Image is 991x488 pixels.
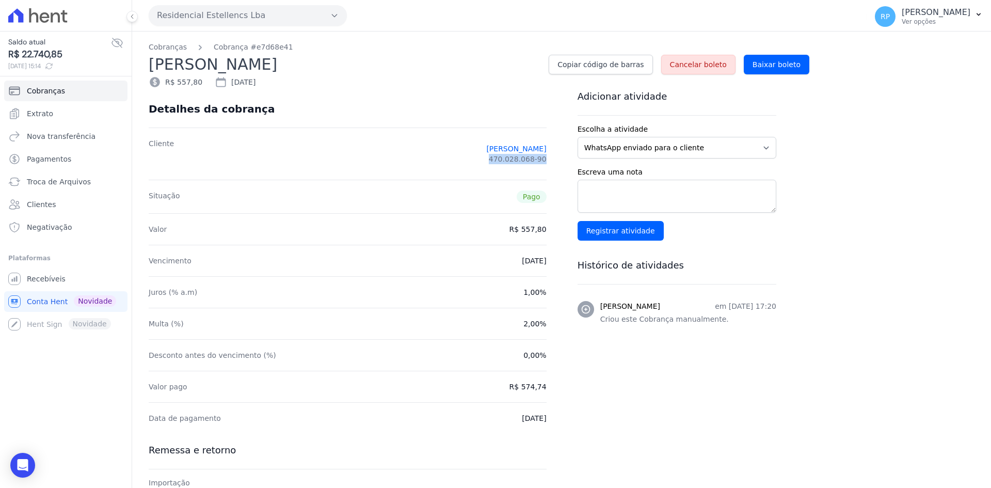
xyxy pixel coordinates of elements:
[881,13,890,20] span: RP
[670,59,727,70] span: Cancelar boleto
[215,76,255,88] div: [DATE]
[4,217,127,238] a: Negativação
[149,350,276,360] dt: Desconto antes do vencimento (%)
[4,291,127,312] a: Conta Hent Novidade
[867,2,991,31] button: RP [PERSON_NAME] Ver opções
[486,144,546,154] a: [PERSON_NAME]
[4,103,127,124] a: Extrato
[522,256,546,266] dd: [DATE]
[517,191,547,203] span: Pago
[661,55,736,74] a: Cancelar boleto
[522,413,546,423] dd: [DATE]
[149,191,180,203] dt: Situação
[4,171,127,192] a: Troca de Arquivos
[578,90,776,103] h3: Adicionar atividade
[523,319,546,329] dd: 2,00%
[8,61,111,71] span: [DATE] 15:14
[27,222,72,232] span: Negativação
[509,382,547,392] dd: R$ 574,74
[27,131,95,141] span: Nova transferência
[902,18,970,26] p: Ver opções
[149,42,187,53] a: Cobranças
[600,314,776,325] p: Criou este Cobrança manualmente.
[8,48,111,61] span: R$ 22.740,85
[578,221,664,241] input: Registrar atividade
[523,350,546,360] dd: 0,00%
[149,382,187,392] dt: Valor pago
[149,319,184,329] dt: Multa (%)
[27,274,66,284] span: Recebíveis
[149,478,547,488] div: Importação
[549,55,652,74] a: Copiar código de barras
[27,177,91,187] span: Troca de Arquivos
[74,295,116,307] span: Novidade
[149,53,540,76] h2: [PERSON_NAME]
[489,154,547,164] span: 470.028.068-90
[149,413,221,423] dt: Data de pagamento
[902,7,970,18] p: [PERSON_NAME]
[8,81,123,335] nav: Sidebar
[149,444,547,456] h3: Remessa e retorno
[4,81,127,101] a: Cobranças
[149,5,347,26] button: Residencial Estellencs Lba
[149,224,167,234] dt: Valor
[4,194,127,215] a: Clientes
[149,287,197,297] dt: Juros (% a.m)
[149,42,974,53] nav: Breadcrumb
[8,37,111,48] span: Saldo atual
[715,301,776,312] p: em [DATE] 17:20
[578,124,776,135] label: Escolha a atividade
[753,59,801,70] span: Baixar boleto
[523,287,546,297] dd: 1,00%
[149,76,202,88] div: R$ 557,80
[600,301,660,312] h3: [PERSON_NAME]
[27,154,71,164] span: Pagamentos
[509,224,547,234] dd: R$ 557,80
[27,86,65,96] span: Cobranças
[149,256,191,266] dt: Vencimento
[8,252,123,264] div: Plataformas
[744,55,809,74] a: Baixar boleto
[27,199,56,210] span: Clientes
[27,108,53,119] span: Extrato
[4,126,127,147] a: Nova transferência
[149,103,275,115] div: Detalhes da cobrança
[4,269,127,289] a: Recebíveis
[27,296,68,307] span: Conta Hent
[214,42,293,53] a: Cobrança #e7d68e41
[10,453,35,478] div: Open Intercom Messenger
[578,259,776,272] h3: Histórico de atividades
[4,149,127,169] a: Pagamentos
[149,138,174,169] dt: Cliente
[557,59,644,70] span: Copiar código de barras
[578,167,776,178] label: Escreva uma nota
